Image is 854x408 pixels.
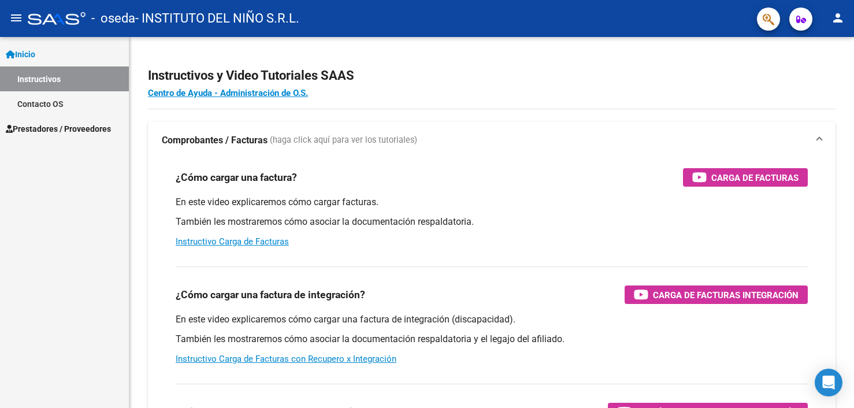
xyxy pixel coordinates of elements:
[6,48,35,61] span: Inicio
[176,169,297,186] h3: ¿Cómo cargar una factura?
[91,6,135,31] span: - oseda
[711,170,799,185] span: Carga de Facturas
[625,285,808,304] button: Carga de Facturas Integración
[176,236,289,247] a: Instructivo Carga de Facturas
[270,134,417,147] span: (haga click aquí para ver los tutoriales)
[148,65,836,87] h2: Instructivos y Video Tutoriales SAAS
[176,196,808,209] p: En este video explicaremos cómo cargar facturas.
[831,11,845,25] mat-icon: person
[176,354,396,364] a: Instructivo Carga de Facturas con Recupero x Integración
[176,333,808,346] p: También les mostraremos cómo asociar la documentación respaldatoria y el legajo del afiliado.
[176,216,808,228] p: También les mostraremos cómo asociar la documentación respaldatoria.
[815,369,842,396] div: Open Intercom Messenger
[176,313,808,326] p: En este video explicaremos cómo cargar una factura de integración (discapacidad).
[148,88,308,98] a: Centro de Ayuda - Administración de O.S.
[6,123,111,135] span: Prestadores / Proveedores
[148,122,836,159] mat-expansion-panel-header: Comprobantes / Facturas (haga click aquí para ver los tutoriales)
[9,11,23,25] mat-icon: menu
[176,287,365,303] h3: ¿Cómo cargar una factura de integración?
[683,168,808,187] button: Carga de Facturas
[653,288,799,302] span: Carga de Facturas Integración
[162,134,268,147] strong: Comprobantes / Facturas
[135,6,299,31] span: - INSTITUTO DEL NIÑO S.R.L.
